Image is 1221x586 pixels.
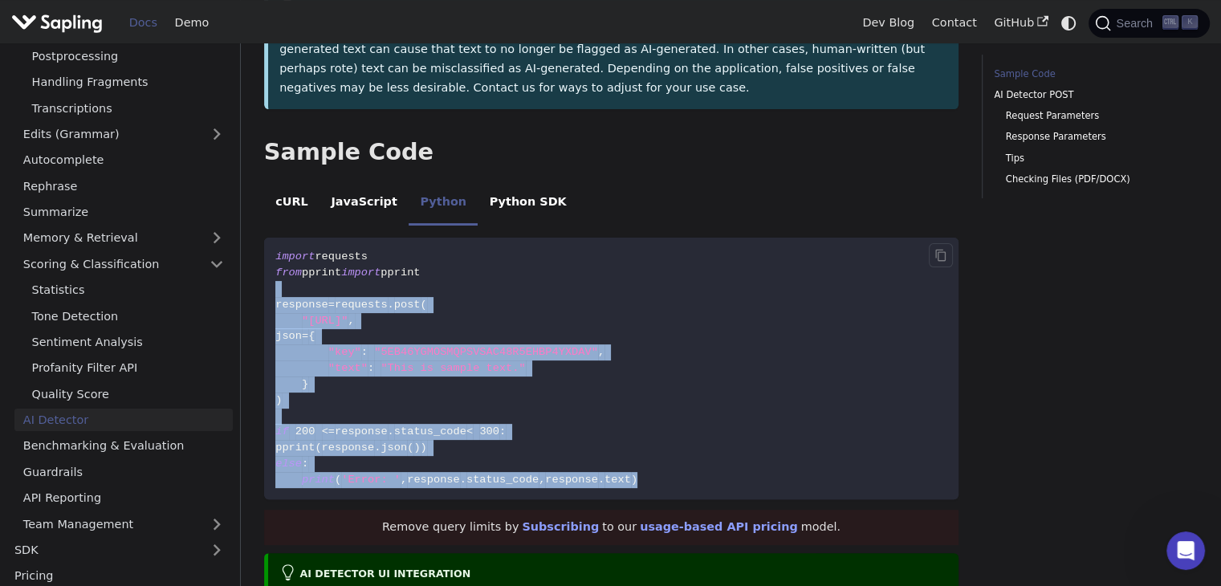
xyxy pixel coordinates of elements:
span: Search [1111,17,1162,30]
a: AI Detector POST [994,87,1192,103]
span: ( [315,442,321,454]
div: AI Detector UI integration [279,564,947,584]
a: Benchmarking & Evaluation [14,434,233,458]
span: , [598,346,604,358]
a: SDK [6,539,201,562]
button: Expand sidebar category 'SDK' [201,539,233,562]
span: , [401,474,407,486]
a: Edits (Grammar) [14,123,233,146]
span: status_code [466,474,539,486]
span: . [388,425,394,437]
span: pprint [302,267,341,279]
span: post [394,299,421,311]
a: Sample Code [994,67,1192,82]
span: { [308,330,315,342]
span: ) [421,442,427,454]
span: if [275,425,288,437]
h2: Sample Code [264,138,958,167]
span: : [368,362,374,374]
a: API Reporting [14,486,233,510]
a: Autocomplete [14,149,233,172]
span: = [328,299,335,311]
a: AI Detector [14,409,233,432]
li: Python [409,181,478,226]
span: "5EB46YGMOSMQPSVSAC48R5EHBP4YXDAV" [374,346,598,358]
span: response [275,299,328,311]
a: usage-based API pricing [640,520,798,533]
span: < [466,425,473,437]
span: else [275,458,302,470]
span: text [604,474,631,486]
span: requests [335,299,388,311]
span: pprint [275,442,315,454]
span: response [545,474,598,486]
a: Postprocessing [23,44,233,67]
span: , [539,474,545,486]
span: status_code [394,425,466,437]
a: Demo [166,10,218,35]
span: response [322,442,375,454]
a: Subscribing [522,520,599,533]
img: Sapling.ai [11,11,103,35]
span: 'Error: ' [341,474,401,486]
span: import [341,267,381,279]
span: print [302,474,335,486]
button: Switch between dark and light mode (currently system mode) [1057,11,1081,35]
div: Remove query limits by to our model. [264,510,958,545]
li: JavaScript [319,181,409,226]
a: Statistics [23,279,233,302]
span: . [598,474,604,486]
a: Tone Detection [23,304,233,328]
span: , [348,315,354,327]
a: Team Management [14,512,233,535]
span: ( [407,442,413,454]
span: . [374,442,381,454]
a: Sentiment Analysis [23,331,233,354]
kbd: K [1182,15,1198,30]
a: GitHub [985,10,1056,35]
a: Sapling.ai [11,11,108,35]
p: All AI detection systems have false positives and false negatives. In some cases, small modificat... [279,21,947,97]
span: } [302,378,308,390]
span: "[URL]" [302,315,348,327]
span: ) [413,442,420,454]
span: : [499,425,506,437]
a: Tips [1006,151,1186,166]
span: 300 [479,425,499,437]
a: Profanity Filter API [23,356,233,380]
iframe: Intercom live chat [1166,531,1205,570]
span: response [407,474,460,486]
a: Summarize [14,201,233,224]
span: "This is sample text." [381,362,525,374]
a: Rephrase [14,174,233,197]
span: <= [322,425,335,437]
span: "key" [328,346,361,358]
span: 200 [295,425,315,437]
span: json [275,330,302,342]
span: . [388,299,394,311]
button: Copy code to clipboard [929,243,953,267]
span: json [381,442,407,454]
span: response [335,425,388,437]
li: Python SDK [478,181,578,226]
span: = [302,330,308,342]
a: Contact [923,10,986,35]
a: Handling Fragments [23,71,233,94]
span: "text" [328,362,368,374]
a: Transcriptions [23,96,233,120]
a: Memory & Retrieval [14,226,233,250]
a: Quality Score [23,382,233,405]
a: Scoring & Classification [14,252,233,275]
span: ) [275,394,282,406]
a: Guardrails [14,460,233,483]
span: import [275,250,315,262]
a: Docs [120,10,166,35]
a: Dev Blog [853,10,922,35]
span: . [460,474,466,486]
span: requests [315,250,368,262]
span: ( [421,299,427,311]
a: Checking Files (PDF/DOCX) [1006,172,1186,187]
span: pprint [381,267,420,279]
button: Search (Ctrl+K) [1089,9,1209,38]
a: Response Parameters [1006,129,1186,144]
